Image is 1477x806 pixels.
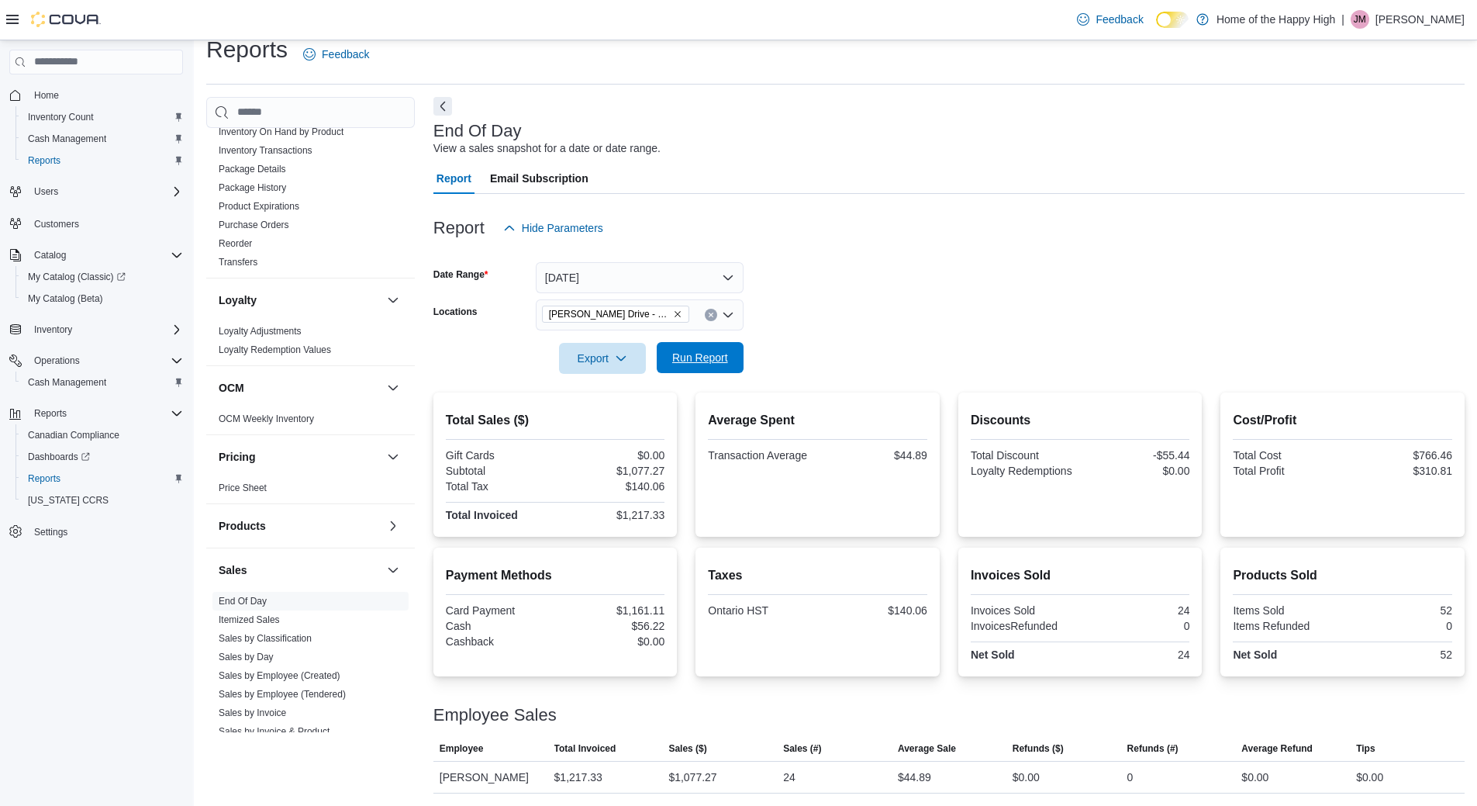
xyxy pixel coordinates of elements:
span: Inventory Count [22,108,183,126]
a: Sales by Classification [219,633,312,644]
span: Package History [219,182,286,194]
div: Pricing [206,479,415,503]
button: Clear input [705,309,717,321]
div: 24 [783,768,795,787]
button: Operations [28,351,86,370]
span: Employee [440,742,484,755]
span: Run Report [672,350,728,365]
span: Inventory [28,320,183,339]
a: Feedback [297,39,375,70]
strong: Total Invoiced [446,509,518,521]
p: [PERSON_NAME] [1375,10,1465,29]
div: Subtotal [446,465,552,477]
h2: Cost/Profit [1233,411,1452,430]
div: 0 [1127,768,1134,787]
span: Catalog [34,249,66,261]
button: OCM [219,380,381,396]
button: [DATE] [536,262,744,293]
a: Cash Management [22,130,112,148]
div: Invoices Sold [971,604,1077,617]
button: Reports [28,404,73,423]
span: Reports [22,469,183,488]
button: Export [559,343,646,374]
span: Transfers [219,256,257,268]
label: Date Range [433,268,488,281]
div: View a sales snapshot for a date or date range. [433,140,661,157]
button: Reports [3,403,189,424]
a: End Of Day [219,596,267,607]
a: My Catalog (Beta) [22,289,109,308]
a: Cash Management [22,373,112,392]
span: Home [28,85,183,105]
a: Inventory Transactions [219,145,312,156]
div: 0 [1083,620,1189,632]
span: Inventory On Hand by Product [219,126,343,138]
button: Catalog [28,246,72,265]
h2: Payment Methods [446,566,665,585]
a: Sales by Invoice [219,707,286,718]
span: Dashboards [22,448,183,466]
span: Sales by Employee (Created) [219,669,340,682]
span: Dark Mode [1156,28,1157,29]
button: Catalog [3,244,189,266]
button: Inventory [3,319,189,341]
a: My Catalog (Classic) [22,268,132,286]
a: Reorder [219,238,252,249]
div: 0 [1346,620,1452,632]
div: [PERSON_NAME] [433,762,548,793]
span: Average Sale [898,742,956,755]
a: Transfers [219,257,257,268]
div: 52 [1346,649,1452,661]
div: $0.00 [1013,768,1040,787]
button: Open list of options [722,309,734,321]
span: Operations [28,351,183,370]
div: $0.00 [1083,465,1189,477]
button: Users [28,182,64,201]
span: Loyalty Adjustments [219,325,302,337]
a: My Catalog (Classic) [16,266,189,288]
a: Loyalty Adjustments [219,326,302,337]
div: OCM [206,410,415,434]
span: Cash Management [28,133,106,145]
div: 24 [1083,604,1189,617]
h3: Employee Sales [433,706,557,725]
span: Sales by Invoice & Product [219,725,330,738]
a: Package Details [219,164,286,175]
div: $1,217.33 [558,509,664,521]
span: Tips [1356,742,1375,755]
span: Dundas - Osler Drive - Friendly Stranger [542,306,689,323]
div: $0.00 [1241,768,1268,787]
button: My Catalog (Beta) [16,288,189,310]
span: Inventory [34,323,72,336]
span: Reports [28,154,60,167]
div: Total Cost [1233,449,1339,462]
p: Home of the Happy High [1216,10,1335,29]
h3: End Of Day [433,122,522,140]
button: Canadian Compliance [16,424,189,446]
a: Purchase Orders [219,220,289,230]
span: Cash Management [28,376,106,389]
h3: Report [433,219,485,237]
a: Sales by Invoice & Product [219,726,330,737]
a: Package History [219,182,286,193]
span: Sales (#) [783,742,821,755]
h3: Loyalty [219,292,257,308]
a: Feedback [1071,4,1149,35]
h2: Average Spent [708,411,927,430]
span: Canadian Compliance [22,426,183,445]
div: $310.81 [1346,465,1452,477]
div: $0.00 [558,635,664,648]
a: Customers [28,215,85,233]
div: Total Tax [446,480,552,493]
span: Inventory Count [28,111,94,123]
a: OCM Weekly Inventory [219,413,314,424]
button: Hide Parameters [497,213,609,244]
span: My Catalog (Classic) [28,271,126,283]
button: Sales [219,562,381,578]
span: [US_STATE] CCRS [28,494,109,507]
button: Reports [16,468,189,489]
label: Locations [433,306,478,318]
span: Reports [22,151,183,170]
span: Reports [28,472,60,485]
span: Canadian Compliance [28,429,119,441]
